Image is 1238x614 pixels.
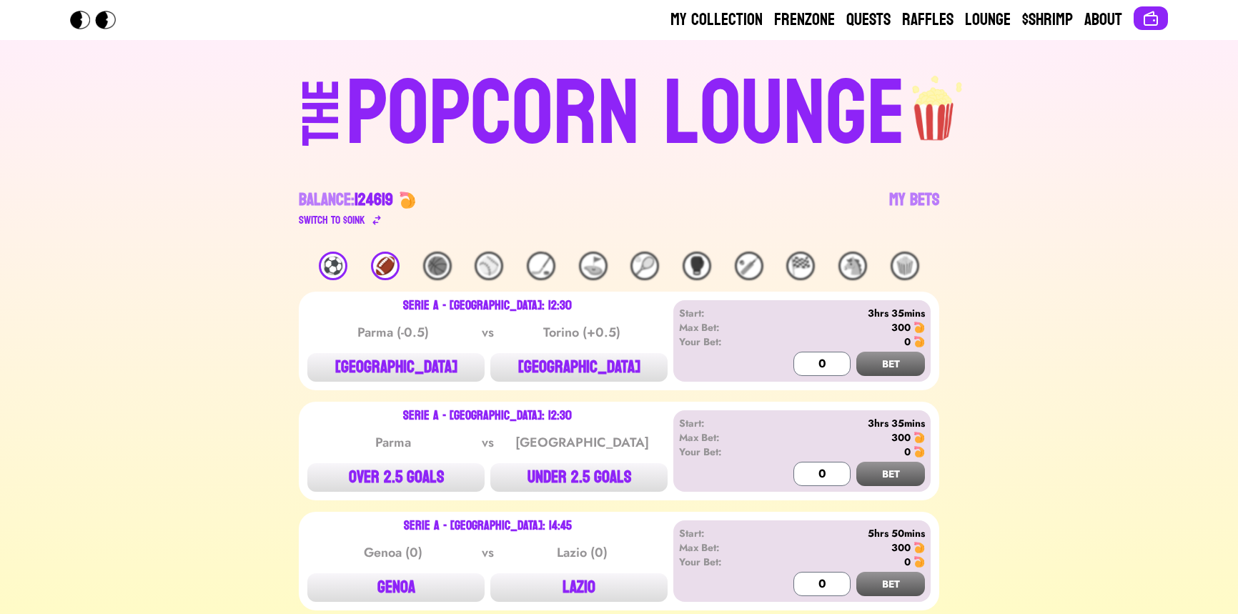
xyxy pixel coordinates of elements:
[774,9,835,31] a: Frenzone
[321,432,465,452] div: Parma
[355,184,393,215] span: 124619
[679,335,761,349] div: Your Bet:
[965,9,1011,31] a: Lounge
[319,252,347,280] div: ⚽️
[679,430,761,445] div: Max Bet:
[321,322,465,342] div: Parma (-0.5)
[891,540,911,555] div: 300
[856,572,925,596] button: BET
[679,306,761,320] div: Start:
[679,526,761,540] div: Start:
[307,353,485,382] button: [GEOGRAPHIC_DATA]
[679,555,761,569] div: Your Bet:
[846,9,891,31] a: Quests
[735,252,763,280] div: 🏏
[889,189,939,229] a: My Bets
[296,79,347,174] div: THE
[403,410,572,422] div: Serie A - [GEOGRAPHIC_DATA]: 12:30
[510,543,654,563] div: Lazio (0)
[630,252,659,280] div: 🎾
[404,520,572,532] div: Serie A - [GEOGRAPHIC_DATA]: 14:45
[321,543,465,563] div: Genoa (0)
[838,252,867,280] div: 🐴
[479,322,497,342] div: vs
[299,212,365,229] div: Switch to $ OINK
[70,11,127,29] img: Popcorn
[913,556,925,568] img: 🍤
[423,252,452,280] div: 🏀
[891,430,911,445] div: 300
[475,252,503,280] div: ⚾️
[891,320,911,335] div: 300
[679,320,761,335] div: Max Bet:
[179,63,1059,160] a: THEPOPCORN LOUNGEpopcorn
[527,252,555,280] div: 🏒
[904,445,911,459] div: 0
[403,300,572,312] div: Serie A - [GEOGRAPHIC_DATA]: 12:30
[902,9,954,31] a: Raffles
[510,322,654,342] div: Torino (+0.5)
[913,446,925,457] img: 🍤
[683,252,711,280] div: 🥊
[904,335,911,349] div: 0
[490,463,668,492] button: UNDER 2.5 GOALS
[761,526,925,540] div: 5hrs 50mins
[670,9,763,31] a: My Collection
[761,306,925,320] div: 3hrs 35mins
[579,252,608,280] div: ⛳️
[479,543,497,563] div: vs
[1142,10,1159,27] img: Connect wallet
[679,445,761,459] div: Your Bet:
[307,463,485,492] button: OVER 2.5 GOALS
[786,252,815,280] div: 🏁
[913,322,925,333] img: 🍤
[913,336,925,347] img: 🍤
[904,555,911,569] div: 0
[490,573,668,602] button: LAZIO
[891,252,919,280] div: 🍿
[1022,9,1073,31] a: $Shrimp
[510,432,654,452] div: [GEOGRAPHIC_DATA]
[679,416,761,430] div: Start:
[856,462,925,486] button: BET
[299,189,393,212] div: Balance:
[490,353,668,382] button: [GEOGRAPHIC_DATA]
[913,432,925,443] img: 🍤
[346,69,906,160] div: POPCORN LOUNGE
[761,416,925,430] div: 3hrs 35mins
[856,352,925,376] button: BET
[371,252,400,280] div: 🏈
[479,432,497,452] div: vs
[906,63,964,143] img: popcorn
[399,192,416,209] img: 🍤
[913,542,925,553] img: 🍤
[1084,9,1122,31] a: About
[307,573,485,602] button: GENOA
[679,540,761,555] div: Max Bet:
